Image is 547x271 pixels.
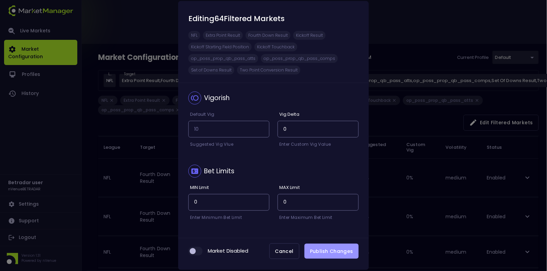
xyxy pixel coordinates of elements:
li: Kickoff Touchback [254,43,297,51]
li: Fourth Down Result [246,31,291,40]
label: MIN Limit [188,185,209,191]
li: Set of Downs Result [188,66,234,75]
button: Publish Changes [304,244,359,259]
li: NFL [188,31,200,40]
li: Two Point Conversion Result [237,66,300,75]
p: Enter Custom Vig Value [278,141,359,148]
button: Cancel [269,243,299,259]
div: Vigorish [204,93,230,103]
label: Default Vig [188,111,214,118]
label: Vig Delta [278,111,299,118]
span: Market Disabled [208,247,248,254]
li: Extra Point Result [203,31,243,40]
h4: Editing 64 Filtered Markets [188,13,359,24]
p: Enter Minimum Bet Limit [188,214,269,221]
li: op_poss_prop_qb_pass_atts [188,54,258,63]
p: Suggested Vig Vlue [188,141,269,148]
p: Enter Maximum Bet Limit [278,214,359,221]
label: MAX Limit [278,185,300,191]
li: Kickoff Result [293,31,326,40]
li: op_poss_prop_qb_pass_comps [261,54,338,63]
li: Kickoff Starting Field Position [188,43,252,51]
div: Bet Limits [204,166,234,176]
